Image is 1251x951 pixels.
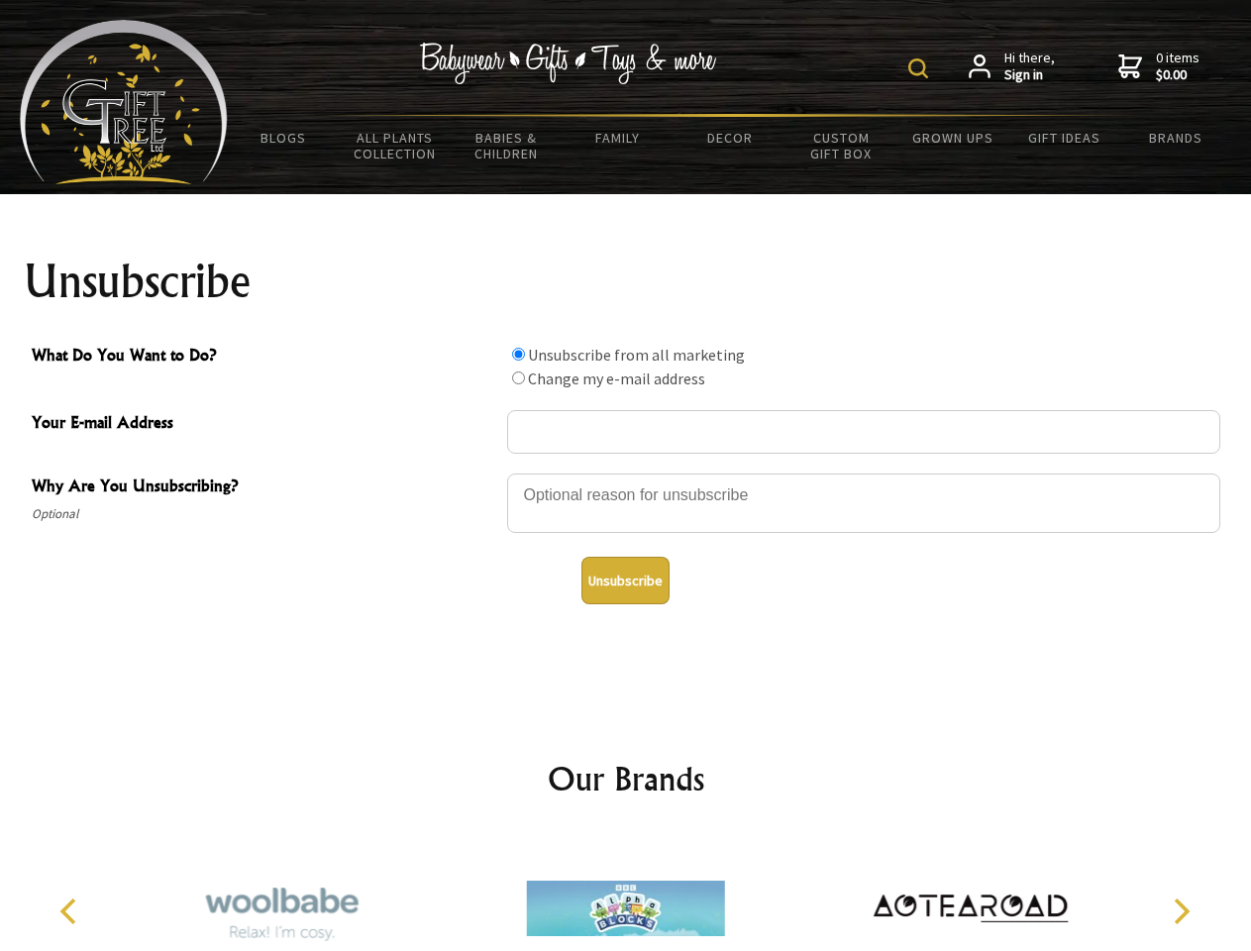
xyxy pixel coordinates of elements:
[420,43,717,84] img: Babywear - Gifts - Toys & more
[512,371,525,384] input: What Do You Want to Do?
[1156,49,1199,84] span: 0 items
[32,502,497,526] span: Optional
[32,343,497,371] span: What Do You Want to Do?
[24,258,1228,305] h1: Unsubscribe
[228,117,340,158] a: BLOGS
[581,557,670,604] button: Unsubscribe
[507,410,1220,454] input: Your E-mail Address
[1156,66,1199,84] strong: $0.00
[50,890,93,933] button: Previous
[451,117,563,174] a: Babies & Children
[1008,117,1120,158] a: Gift Ideas
[1120,117,1232,158] a: Brands
[969,50,1055,84] a: Hi there,Sign in
[1004,66,1055,84] strong: Sign in
[512,348,525,361] input: What Do You Want to Do?
[1118,50,1199,84] a: 0 items$0.00
[340,117,452,174] a: All Plants Collection
[785,117,897,174] a: Custom Gift Box
[528,345,745,365] label: Unsubscribe from all marketing
[32,410,497,439] span: Your E-mail Address
[563,117,675,158] a: Family
[528,369,705,388] label: Change my e-mail address
[674,117,785,158] a: Decor
[896,117,1008,158] a: Grown Ups
[1159,890,1202,933] button: Next
[507,474,1220,533] textarea: Why Are You Unsubscribing?
[1004,50,1055,84] span: Hi there,
[40,755,1212,802] h2: Our Brands
[32,474,497,502] span: Why Are You Unsubscribing?
[20,20,228,184] img: Babyware - Gifts - Toys and more...
[908,58,928,78] img: product search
